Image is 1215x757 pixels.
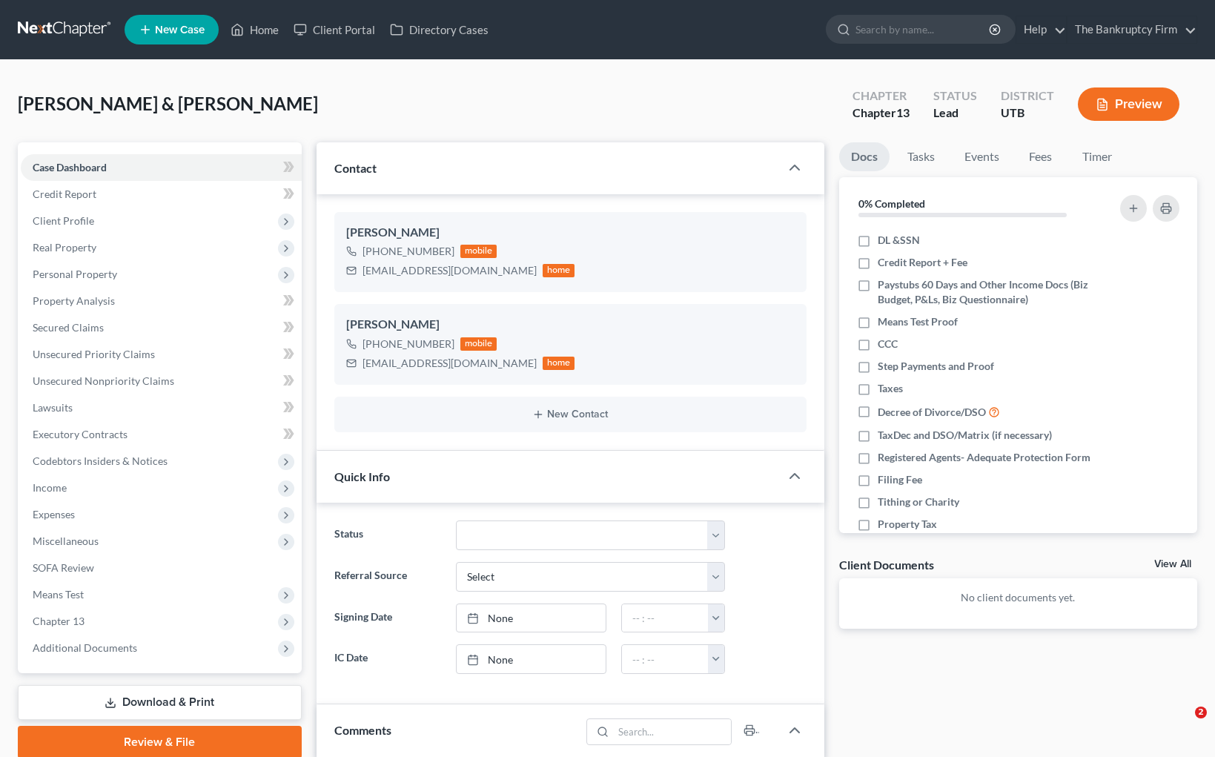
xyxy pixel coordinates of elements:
input: -- : -- [622,604,708,632]
div: mobile [460,245,497,258]
div: Status [933,87,977,105]
span: Tithing or Charity [878,495,959,509]
span: 13 [896,105,910,119]
a: Case Dashboard [21,154,302,181]
a: The Bankruptcy Firm [1067,16,1196,43]
a: Download & Print [18,685,302,720]
a: Unsecured Nonpriority Claims [21,368,302,394]
span: Unsecured Priority Claims [33,348,155,360]
span: Income [33,481,67,494]
span: Credit Report [33,188,96,200]
span: Personal Property [33,268,117,280]
span: Client Profile [33,214,94,227]
span: Secured Claims [33,321,104,334]
a: None [457,604,606,632]
span: Decree of Divorce/DSO [878,405,986,420]
a: Secured Claims [21,314,302,341]
span: Executory Contracts [33,428,128,440]
div: [PERSON_NAME] [346,224,795,242]
span: Step Payments and Proof [878,359,994,374]
input: -- : -- [622,645,708,673]
span: Means Test Proof [878,314,958,329]
a: Unsecured Priority Claims [21,341,302,368]
span: Credit Report + Fee [878,255,967,270]
span: Contact [334,161,377,175]
a: Client Portal [286,16,383,43]
span: DL &SSN [878,233,920,248]
p: No client documents yet. [851,590,1185,605]
div: Chapter [853,105,910,122]
div: District [1001,87,1054,105]
span: Chapter 13 [33,615,85,627]
button: New Contact [346,409,795,420]
a: Property Analysis [21,288,302,314]
div: Lead [933,105,977,122]
div: UTB [1001,105,1054,122]
span: Miscellaneous [33,535,99,547]
input: Search... [613,719,731,744]
div: [EMAIL_ADDRESS][DOMAIN_NAME] [362,356,537,371]
span: Unsecured Nonpriority Claims [33,374,174,387]
span: Quick Info [334,469,390,483]
span: Expenses [33,508,75,520]
span: New Case [155,24,205,36]
iframe: Intercom live chat [1165,707,1200,742]
span: 2 [1195,707,1207,718]
span: Case Dashboard [33,161,107,173]
span: Codebtors Insiders & Notices [33,454,168,467]
a: View All [1154,559,1191,569]
a: None [457,645,606,673]
span: Taxes [878,381,903,396]
span: Comments [334,723,391,737]
span: Property Analysis [33,294,115,307]
span: SOFA Review [33,561,94,574]
a: Directory Cases [383,16,496,43]
div: [EMAIL_ADDRESS][DOMAIN_NAME] [362,263,537,278]
div: [PHONE_NUMBER] [362,244,454,259]
span: Filing Fee [878,472,922,487]
a: Fees [1017,142,1065,171]
div: home [543,357,575,370]
a: Home [223,16,286,43]
a: Timer [1070,142,1124,171]
strong: 0% Completed [858,197,925,210]
a: Help [1016,16,1066,43]
label: Signing Date [327,604,448,633]
span: CCC [878,337,898,351]
span: Paystubs 60 Days and Other Income Docs (Biz Budget, P&Ls, Biz Questionnaire) [878,277,1096,307]
span: Property Tax [878,517,937,532]
span: Means Test [33,588,84,601]
span: Additional Documents [33,641,137,654]
label: Status [327,520,448,550]
button: Preview [1078,87,1179,121]
div: Chapter [853,87,910,105]
a: Lawsuits [21,394,302,421]
a: Docs [839,142,890,171]
label: IC Date [327,644,448,674]
div: [PHONE_NUMBER] [362,337,454,351]
a: Executory Contracts [21,421,302,448]
span: TaxDec and DSO/Matrix (if necessary) [878,428,1052,443]
span: Registered Agents- Adequate Protection Form [878,450,1090,465]
a: Events [953,142,1011,171]
a: Credit Report [21,181,302,208]
a: Tasks [895,142,947,171]
div: [PERSON_NAME] [346,316,795,334]
div: home [543,264,575,277]
span: Real Property [33,241,96,254]
span: [PERSON_NAME] & [PERSON_NAME] [18,93,318,114]
label: Referral Source [327,562,448,592]
div: Client Documents [839,557,934,572]
input: Search by name... [855,16,991,43]
div: mobile [460,337,497,351]
a: SOFA Review [21,555,302,581]
span: Lawsuits [33,401,73,414]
